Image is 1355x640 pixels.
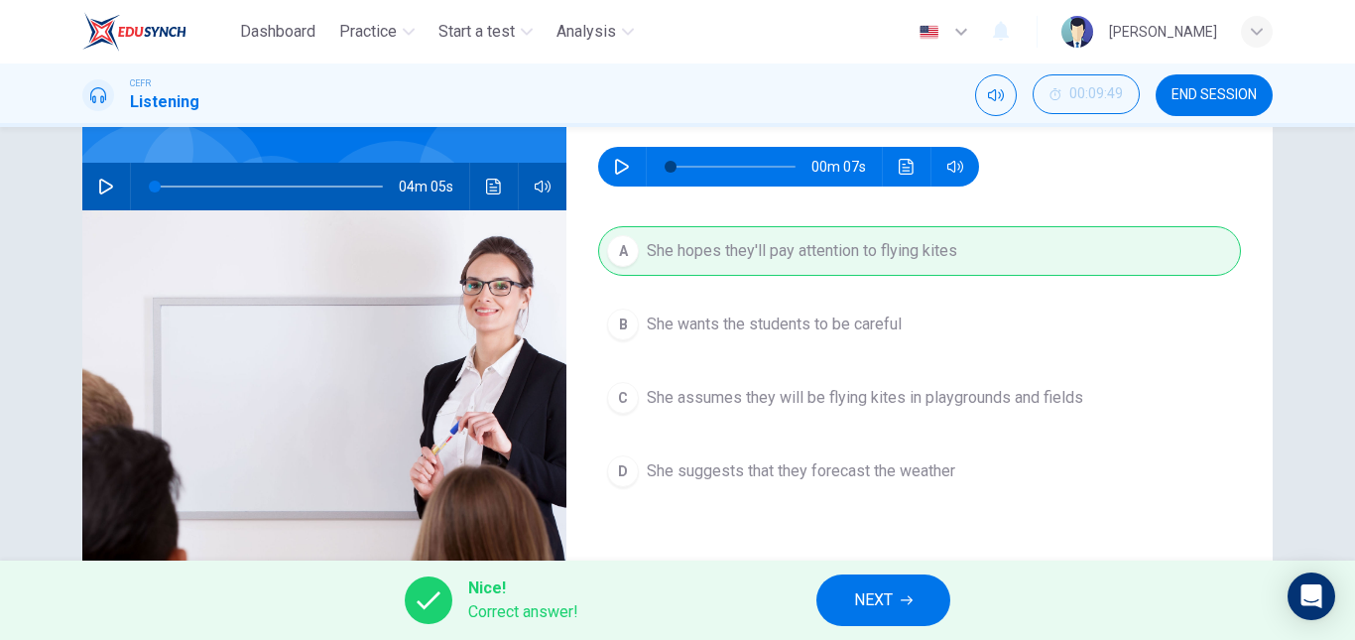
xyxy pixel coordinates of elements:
[240,20,315,44] span: Dashboard
[556,20,616,44] span: Analysis
[82,12,232,52] a: EduSynch logo
[891,147,923,187] button: Click to see the audio transcription
[1109,20,1217,44] div: [PERSON_NAME]
[232,14,323,50] button: Dashboard
[1061,16,1093,48] img: Profile picture
[468,576,578,600] span: Nice!
[1156,74,1273,116] button: END SESSION
[1288,573,1335,620] div: Open Intercom Messenger
[1069,86,1123,102] span: 00:09:49
[1033,74,1140,116] div: Hide
[1171,87,1257,103] span: END SESSION
[431,14,541,50] button: Start a test
[478,163,510,210] button: Click to see the audio transcription
[438,20,515,44] span: Start a test
[1033,74,1140,114] button: 00:09:49
[82,12,186,52] img: EduSynch logo
[468,600,578,624] span: Correct answer!
[549,14,642,50] button: Analysis
[130,76,151,90] span: CEFR
[975,74,1017,116] div: Mute
[854,586,893,614] span: NEXT
[339,20,397,44] span: Practice
[331,14,423,50] button: Practice
[816,575,950,626] button: NEXT
[130,90,199,114] h1: Listening
[917,25,941,40] img: en
[811,147,882,187] span: 00m 07s
[399,163,469,210] span: 04m 05s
